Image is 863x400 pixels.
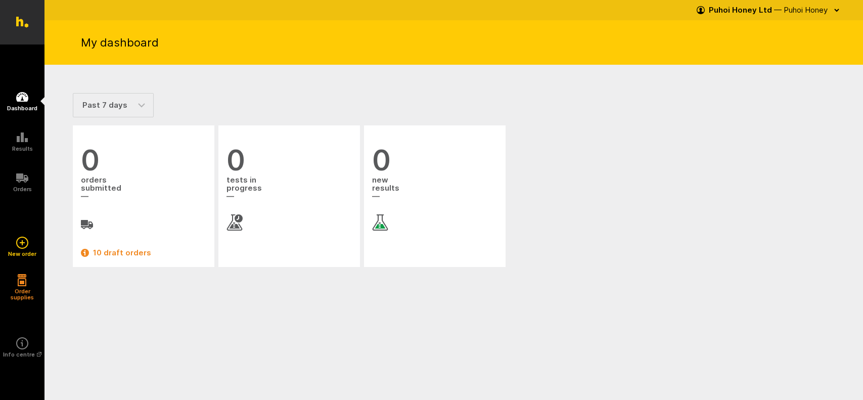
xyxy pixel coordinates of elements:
[7,105,37,111] h5: Dashboard
[8,251,36,257] h5: New order
[13,186,32,192] h5: Orders
[12,146,33,152] h5: Results
[81,35,159,50] h1: My dashboard
[226,146,352,231] a: 0 tests inprogress
[697,2,843,18] button: Puhoi Honey Ltd — Puhoi Honey
[3,351,41,358] h5: Info centre
[81,146,206,175] span: 0
[774,5,828,15] span: — Puhoi Honey
[81,247,206,259] a: 10 draft orders
[81,175,206,202] span: orders submitted
[372,146,497,231] a: 0 newresults
[709,5,772,15] strong: Puhoi Honey Ltd
[372,146,497,175] span: 0
[226,175,352,202] span: tests in progress
[81,146,206,231] a: 0 orderssubmitted
[7,288,37,300] h5: Order supplies
[226,146,352,175] span: 0
[372,175,497,202] span: new results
